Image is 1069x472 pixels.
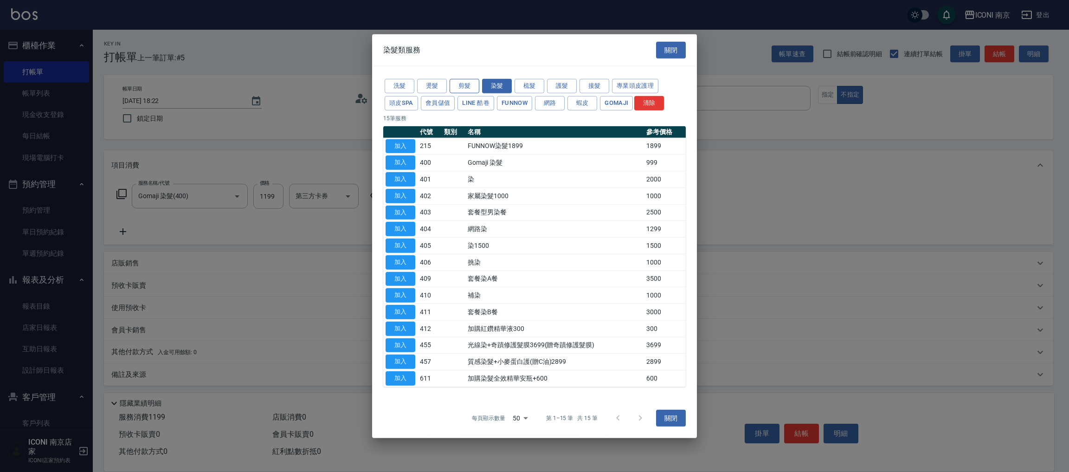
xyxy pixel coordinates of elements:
button: 加入 [386,239,415,253]
td: 412 [418,320,442,337]
button: 燙髮 [417,79,447,93]
button: 梳髮 [515,79,544,93]
button: 加入 [386,338,415,352]
button: 加入 [386,322,415,336]
td: 3699 [644,337,686,354]
td: 999 [644,155,686,171]
td: 補染 [465,287,644,304]
button: 加入 [386,172,415,187]
td: 611 [418,370,442,387]
td: 套餐染B餐 [465,304,644,320]
td: 457 [418,354,442,370]
button: 加入 [386,222,415,236]
td: 加購染髮全效精華安瓶+600 [465,370,644,387]
th: 類別 [442,126,466,138]
button: 加入 [386,355,415,369]
td: 400 [418,155,442,171]
button: 加入 [386,205,415,220]
td: 家屬染髮1000 [465,188,644,204]
td: 挑染 [465,254,644,271]
td: 600 [644,370,686,387]
p: 每頁顯示數量 [472,414,505,422]
td: Gomaji 染髮 [465,155,644,171]
p: 15 筆服務 [383,114,686,122]
td: 409 [418,271,442,287]
button: 頭皮SPA [385,96,418,110]
th: 名稱 [465,126,644,138]
th: 參考價格 [644,126,686,138]
button: 加入 [386,272,415,286]
td: 455 [418,337,442,354]
button: 護髮 [547,79,577,93]
td: 套餐型男染餐 [465,204,644,221]
td: 染1500 [465,237,644,254]
td: 3500 [644,271,686,287]
td: 2899 [644,354,686,370]
td: 215 [418,138,442,155]
td: 402 [418,188,442,204]
td: 2000 [644,171,686,188]
td: 2500 [644,204,686,221]
td: 1000 [644,254,686,271]
button: 關閉 [656,409,686,427]
button: Gomaji [600,96,633,110]
button: 洗髮 [385,79,414,93]
th: 代號 [418,126,442,138]
td: 1299 [644,221,686,238]
td: 加購紅鑽精華液300 [465,320,644,337]
button: 網路 [535,96,565,110]
div: 50 [509,406,531,431]
button: 加入 [386,189,415,203]
td: 光線染+奇蹟修護髮膜3699(贈奇蹟修護髮膜) [465,337,644,354]
td: 3000 [644,304,686,320]
button: 清除 [634,96,664,110]
button: FUNNOW [497,96,532,110]
button: 關閉 [656,41,686,58]
td: 406 [418,254,442,271]
button: 會員儲值 [421,96,455,110]
td: 1000 [644,188,686,204]
td: 1500 [644,237,686,254]
td: 405 [418,237,442,254]
p: 第 1–15 筆 共 15 筆 [546,414,598,422]
td: 403 [418,204,442,221]
button: 加入 [386,305,415,319]
td: FUNNOW染髮1899 [465,138,644,155]
button: 加入 [386,288,415,303]
button: LINE 酷卷 [457,96,494,110]
td: 1899 [644,138,686,155]
td: 套餐染A餐 [465,271,644,287]
button: 剪髮 [450,79,479,93]
td: 404 [418,221,442,238]
td: 300 [644,320,686,337]
button: 接髮 [580,79,609,93]
button: 加入 [386,255,415,270]
td: 1000 [644,287,686,304]
td: 染 [465,171,644,188]
button: 蝦皮 [567,96,597,110]
td: 網路染 [465,221,644,238]
td: 411 [418,304,442,320]
span: 染髮類服務 [383,45,420,55]
button: 加入 [386,371,415,386]
td: 410 [418,287,442,304]
td: 質感染髮+小麥蛋白護(贈C油)2899 [465,354,644,370]
button: 專業頭皮護理 [612,79,658,93]
button: 加入 [386,155,415,170]
button: 加入 [386,139,415,153]
button: 染髮 [482,79,512,93]
td: 401 [418,171,442,188]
